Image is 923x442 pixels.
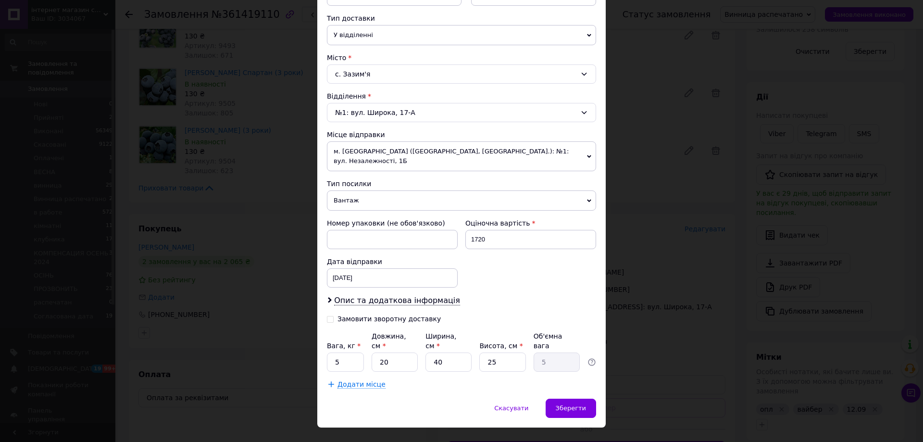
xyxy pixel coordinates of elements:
[327,14,375,22] span: Тип доставки
[334,296,460,305] span: Опис та додаткова інформація
[327,64,596,84] div: с. Зазим'я
[327,257,458,266] div: Дата відправки
[327,91,596,101] div: Відділення
[479,342,523,350] label: Висота, см
[556,404,586,412] span: Зберегти
[534,331,580,351] div: Об'ємна вага
[337,380,386,389] span: Додати місце
[327,342,361,350] label: Вага, кг
[372,332,406,350] label: Довжина, см
[494,404,528,412] span: Скасувати
[327,131,385,139] span: Місце відправки
[327,53,596,63] div: Місто
[327,190,596,211] span: Вантаж
[327,218,458,228] div: Номер упаковки (не обов'язково)
[327,141,596,171] span: м. [GEOGRAPHIC_DATA] ([GEOGRAPHIC_DATA], [GEOGRAPHIC_DATA].): №1: вул. Незалежності, 1Б
[337,315,441,323] div: Замовити зворотну доставку
[327,180,371,188] span: Тип посилки
[327,103,596,122] div: №1: вул. Широка, 17-А
[327,25,596,45] span: У відділенні
[425,332,456,350] label: Ширина, см
[465,218,596,228] div: Оціночна вартість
